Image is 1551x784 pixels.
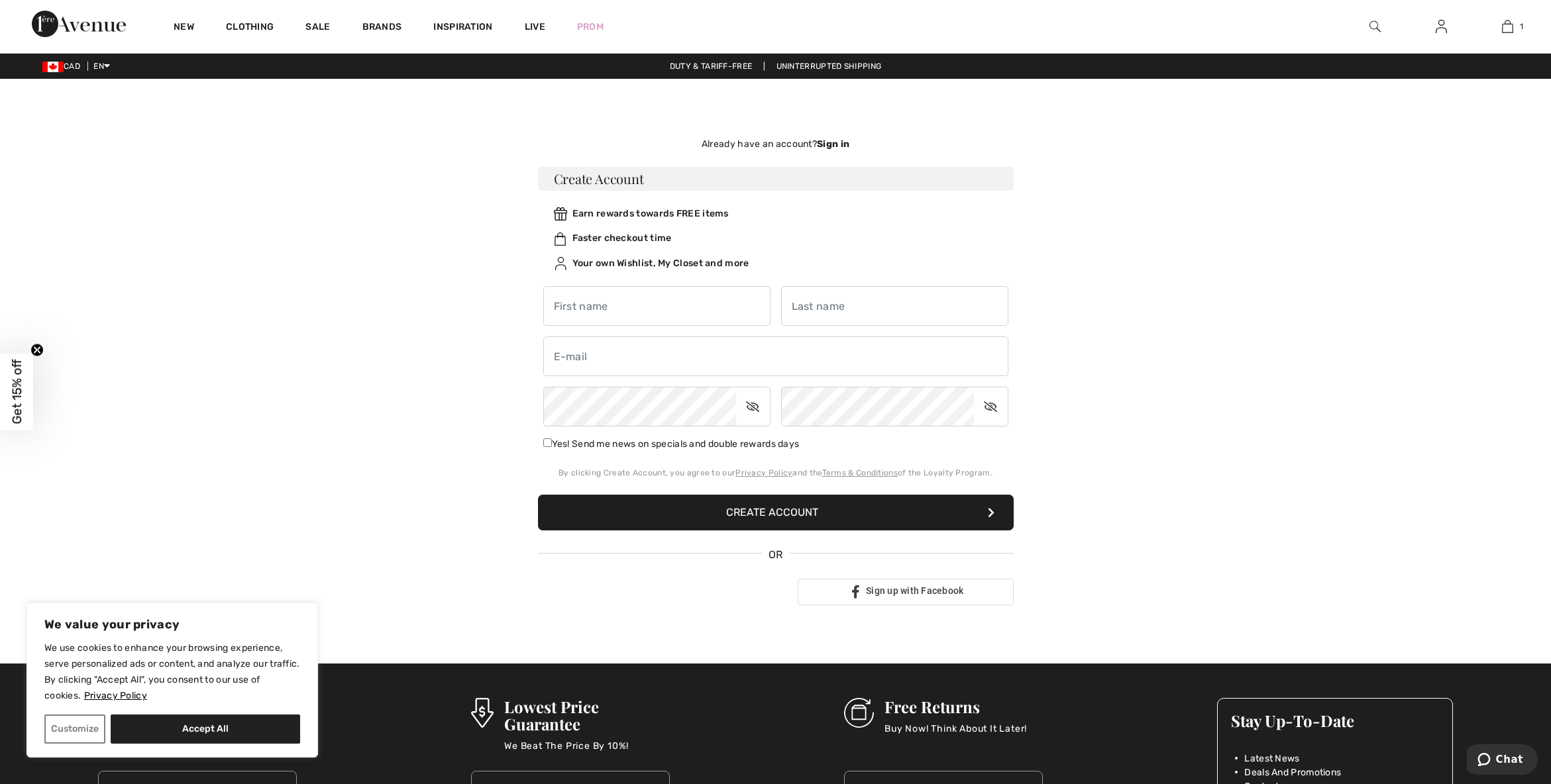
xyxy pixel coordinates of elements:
strong: Sign in [817,138,849,150]
p: Buy Now! Think About It Later! [884,722,1027,748]
p: We value your privacy [44,616,300,632]
div: By clicking Create Account, you agree to our and the of the Loyalty Program. [538,467,1014,479]
h3: Free Returns [884,698,1027,715]
img: Canadian Dollar [42,62,64,72]
div: Earn rewards towards FREE items [554,207,998,220]
button: Customize [44,714,105,744]
p: We Beat The Price By 10%! [504,739,670,765]
a: Privacy Policy [735,468,792,477]
p: We use cookies to enhance your browsing experience, serve personalized ads or content, and analyz... [44,640,300,704]
h3: Create Account [538,167,1014,191]
img: 1ère Avenue [32,11,126,37]
a: 1 [1475,19,1540,34]
input: First name [543,286,771,326]
iframe: Opens a widget where you can chat to one of our agents [1467,744,1538,777]
img: ownWishlist.svg [554,257,567,270]
div: Already have an account? [538,137,1014,151]
a: Privacy Policy [83,689,148,702]
iframe: Sign in with Google Button [531,577,788,607]
a: Live [525,20,545,34]
a: Brands [362,21,402,35]
a: Sign up with Facebook [798,579,1014,605]
a: Terms & Conditions [822,468,898,477]
img: Lowest Price Guarantee [471,698,494,728]
div: Faster checkout time [554,231,998,245]
span: Latest News [1244,752,1299,765]
input: Last name [781,286,1008,326]
h3: Stay Up-To-Date [1231,712,1439,729]
a: Clothing [226,21,274,35]
img: My Info [1436,19,1447,34]
button: Accept All [111,714,300,744]
a: Sale [305,21,330,35]
input: E-mail [543,336,1008,376]
span: OR [762,547,790,563]
button: Close teaser [30,344,44,357]
a: Sign In [1425,19,1458,35]
span: 1 [1520,21,1523,32]
img: rewards.svg [554,207,567,220]
span: EN [93,62,110,71]
img: My Bag [1502,19,1513,34]
img: faster.svg [554,232,567,246]
span: Get 15% off [9,360,25,424]
label: Yes! Send me news on specials and double rewards days [543,437,800,451]
img: search the website [1369,19,1381,34]
span: Deals And Promotions [1244,765,1341,779]
input: Yes! Send me news on specials and double rewards days [543,438,552,447]
button: Create Account [538,495,1014,530]
div: Your own Wishlist, My Closet and more [554,256,998,270]
span: Inspiration [433,21,492,35]
a: Prom [577,20,604,34]
span: Sign up with Facebook [866,585,963,596]
div: We value your privacy [27,603,318,758]
img: Free Returns [844,698,874,728]
span: CAD [42,62,85,71]
h3: Lowest Price Guarantee [504,698,670,732]
a: New [174,21,194,35]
